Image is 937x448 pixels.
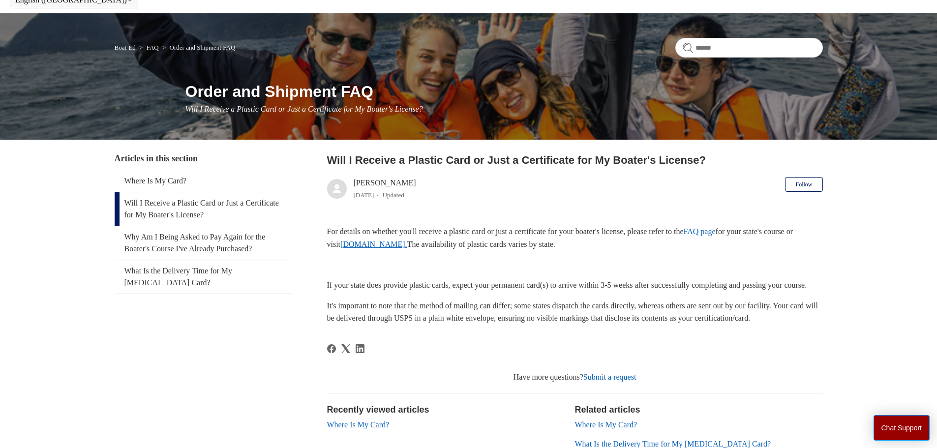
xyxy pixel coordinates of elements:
p: For details on whether you'll receive a plastic card or just a certificate for your boater's lice... [327,225,823,250]
a: What Is the Delivery Time for My [MEDICAL_DATA] Card? [115,260,292,294]
h1: Order and Shipment FAQ [185,80,823,103]
li: FAQ [137,44,160,51]
a: LinkedIn [356,344,364,353]
svg: Share this page on LinkedIn [356,344,364,353]
a: Where Is My Card? [115,170,292,192]
a: FAQ page [684,227,716,236]
a: FAQ [147,44,159,51]
p: It's important to note that the method of mailing can differ; some states dispatch the cards dire... [327,299,823,325]
span: Will I Receive a Plastic Card or Just a Certificate for My Boater's License? [185,105,423,113]
div: [PERSON_NAME] [354,177,416,201]
button: Chat Support [874,415,930,441]
time: 04/08/2025, 12:43 [354,191,374,199]
input: Search [675,38,823,58]
h2: Related articles [575,403,823,417]
h2: Recently viewed articles [327,403,565,417]
li: Updated [383,191,404,199]
a: Where Is My Card? [327,420,390,429]
li: Boat-Ed [115,44,138,51]
svg: Share this page on Facebook [327,344,336,353]
a: Where Is My Card? [575,420,637,429]
div: Have more questions? [327,371,823,383]
a: [DOMAIN_NAME]. [340,240,407,248]
span: Articles in this section [115,153,198,163]
a: Submit a request [583,373,636,381]
a: Boat-Ed [115,44,136,51]
a: Will I Receive a Plastic Card or Just a Certificate for My Boater's License? [115,192,292,226]
p: If your state does provide plastic cards, expect your permanent card(s) to arrive within 3-5 week... [327,279,823,292]
svg: Share this page on X Corp [341,344,350,353]
a: Facebook [327,344,336,353]
h2: Will I Receive a Plastic Card or Just a Certificate for My Boater's License? [327,152,823,168]
li: Order and Shipment FAQ [160,44,235,51]
a: Why Am I Being Asked to Pay Again for the Boater's Course I've Already Purchased? [115,226,292,260]
button: Follow Article [785,177,822,192]
a: What Is the Delivery Time for My [MEDICAL_DATA] Card? [575,440,771,448]
a: Order and Shipment FAQ [170,44,236,51]
a: X Corp [341,344,350,353]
